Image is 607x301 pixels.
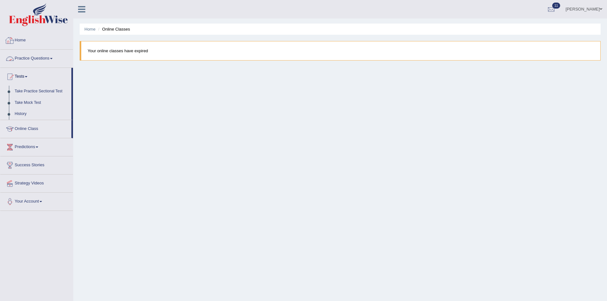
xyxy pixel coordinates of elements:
[80,41,601,61] blockquote: Your online classes have expired
[84,27,96,32] a: Home
[552,3,560,9] span: 11
[97,26,130,32] li: Online Classes
[0,193,73,209] a: Your Account
[0,175,73,190] a: Strategy Videos
[12,97,71,109] a: Take Mock Test
[0,68,71,84] a: Tests
[0,156,73,172] a: Success Stories
[0,50,73,66] a: Practice Questions
[12,108,71,120] a: History
[0,32,73,47] a: Home
[0,138,73,154] a: Predictions
[12,86,71,97] a: Take Practice Sectional Test
[0,120,71,136] a: Online Class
